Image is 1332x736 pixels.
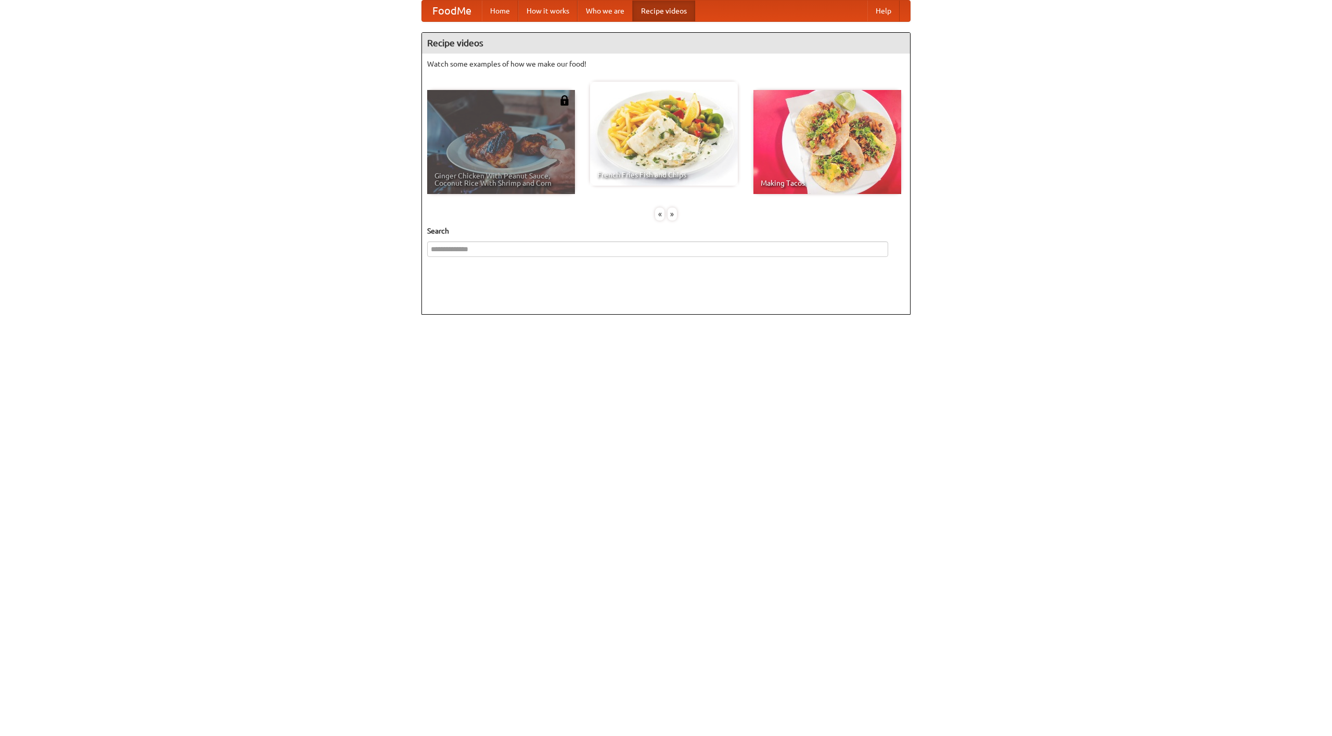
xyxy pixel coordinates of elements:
h4: Recipe videos [422,33,910,54]
span: Making Tacos [761,179,894,187]
span: French Fries Fish and Chips [597,171,731,178]
a: Who we are [578,1,633,21]
div: « [655,208,664,221]
a: Recipe videos [633,1,695,21]
div: » [668,208,677,221]
a: How it works [518,1,578,21]
h5: Search [427,226,905,236]
p: Watch some examples of how we make our food! [427,59,905,69]
a: FoodMe [422,1,482,21]
img: 483408.png [559,95,570,106]
a: Home [482,1,518,21]
a: French Fries Fish and Chips [590,82,738,186]
a: Making Tacos [753,90,901,194]
a: Help [867,1,900,21]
